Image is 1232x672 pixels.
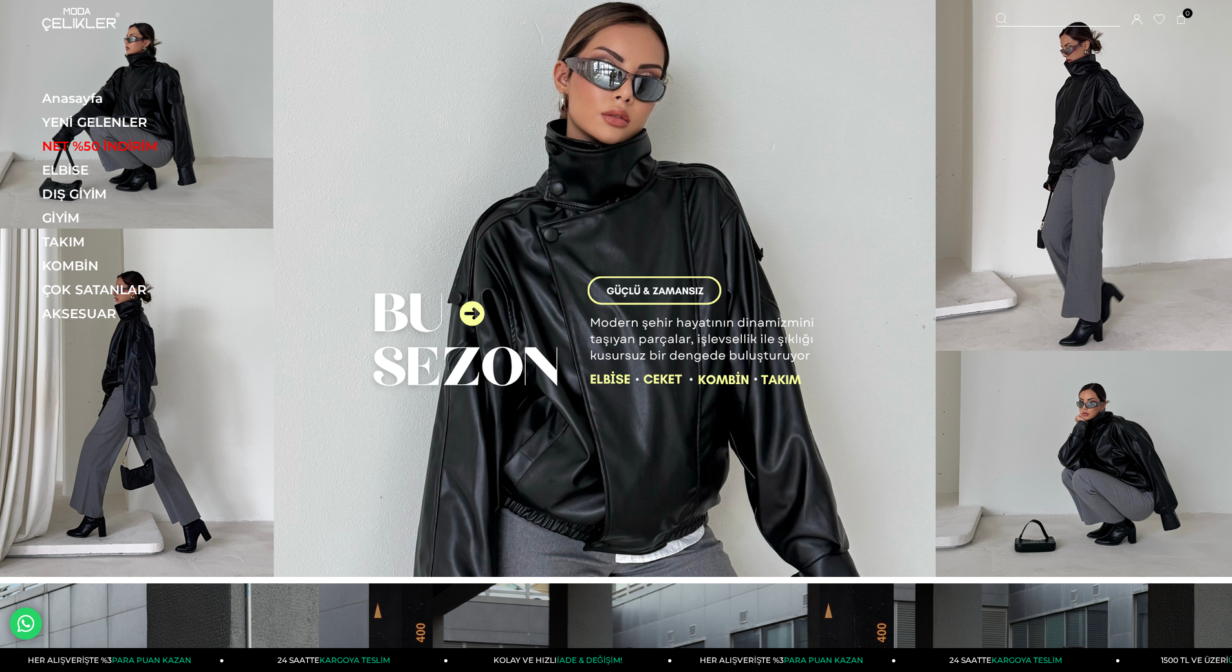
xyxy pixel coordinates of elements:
[42,186,220,202] a: DIŞ GİYİM
[448,648,672,672] a: KOLAY VE HIZLIİADE & DEĞİŞİM!
[42,234,220,250] a: TAKIM
[672,648,896,672] a: HER ALIŞVERİŞTE %3PARA PUAN KAZAN
[1176,15,1186,25] a: 0
[319,655,389,665] span: KARGOYA TESLİM
[42,114,220,130] a: YENİ GELENLER
[42,282,220,298] a: ÇOK SATANLAR
[42,8,120,31] img: logo
[224,648,448,672] a: 24 SAATTEKARGOYA TESLİM
[42,210,220,226] a: GİYİM
[42,91,220,106] a: Anasayfa
[42,162,220,178] a: ELBİSE
[112,655,191,665] span: PARA PUAN KAZAN
[42,306,220,321] a: AKSESUAR
[784,655,863,665] span: PARA PUAN KAZAN
[896,648,1120,672] a: 24 SAATTEKARGOYA TESLİM
[1183,8,1193,18] span: 0
[557,655,621,665] span: İADE & DEĞİŞİM!
[42,138,220,154] a: NET %50 İNDİRİM
[991,655,1061,665] span: KARGOYA TESLİM
[42,258,220,274] a: KOMBİN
